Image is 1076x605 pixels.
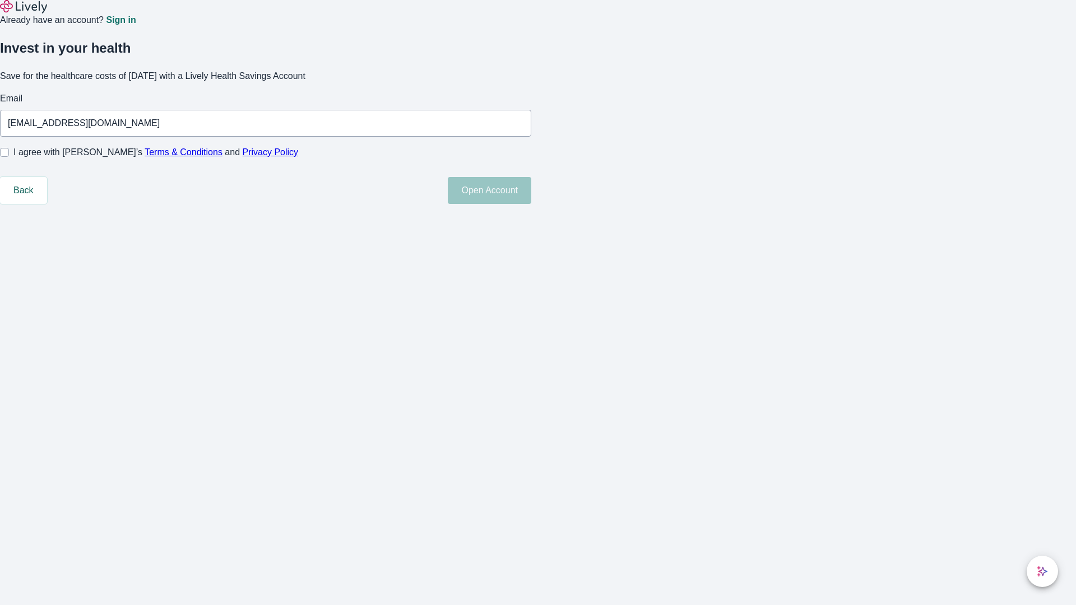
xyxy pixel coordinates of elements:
span: I agree with [PERSON_NAME]’s and [13,146,298,159]
a: Sign in [106,16,136,25]
button: chat [1027,556,1058,587]
a: Privacy Policy [243,147,299,157]
a: Terms & Conditions [145,147,222,157]
svg: Lively AI Assistant [1037,566,1048,577]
